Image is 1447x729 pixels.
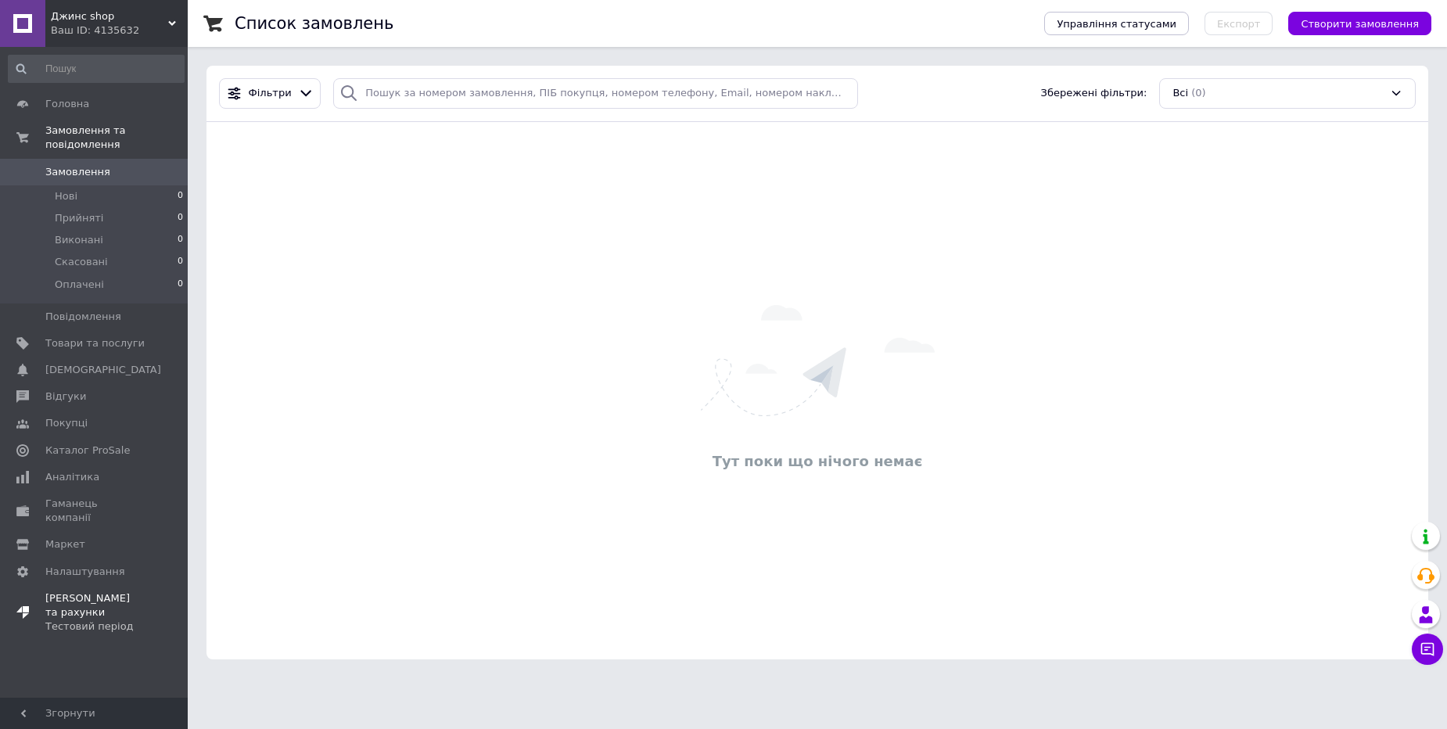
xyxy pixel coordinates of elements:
div: Ваш ID: 4135632 [51,23,188,38]
span: Створити замовлення [1301,18,1419,30]
span: Фільтри [249,86,292,101]
button: Створити замовлення [1288,12,1431,35]
span: Головна [45,97,89,111]
span: Замовлення [45,165,110,179]
span: 0 [178,189,183,203]
button: Чат з покупцем [1412,634,1443,665]
span: [DEMOGRAPHIC_DATA] [45,363,161,377]
span: Управління статусами [1057,18,1176,30]
a: Створити замовлення [1273,17,1431,29]
span: Каталог ProSale [45,444,130,458]
span: Виконані [55,233,103,247]
span: Товари та послуги [45,336,145,350]
span: Аналітика [45,470,99,484]
span: Гаманець компанії [45,497,145,525]
span: Маркет [45,537,85,551]
h1: Список замовлень [235,14,393,33]
span: 0 [178,211,183,225]
span: Покупці [45,416,88,430]
span: Нові [55,189,77,203]
span: Налаштування [45,565,125,579]
span: Відгуки [45,390,86,404]
span: Всі [1172,86,1188,101]
span: 0 [178,278,183,292]
span: Оплачені [55,278,104,292]
span: (0) [1191,87,1205,99]
span: [PERSON_NAME] та рахунки [45,591,145,634]
input: Пошук за номером замовлення, ПІБ покупця, номером телефону, Email, номером накладної [333,78,858,109]
input: Пошук [8,55,185,83]
span: Повідомлення [45,310,121,324]
span: Джинс shop [51,9,168,23]
div: Тут поки що нічого немає [214,451,1420,471]
button: Управління статусами [1044,12,1189,35]
span: Прийняті [55,211,103,225]
span: Збережені фільтри: [1041,86,1147,101]
span: 0 [178,255,183,269]
span: Замовлення та повідомлення [45,124,188,152]
span: 0 [178,233,183,247]
span: Скасовані [55,255,108,269]
div: Тестовий період [45,619,145,634]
